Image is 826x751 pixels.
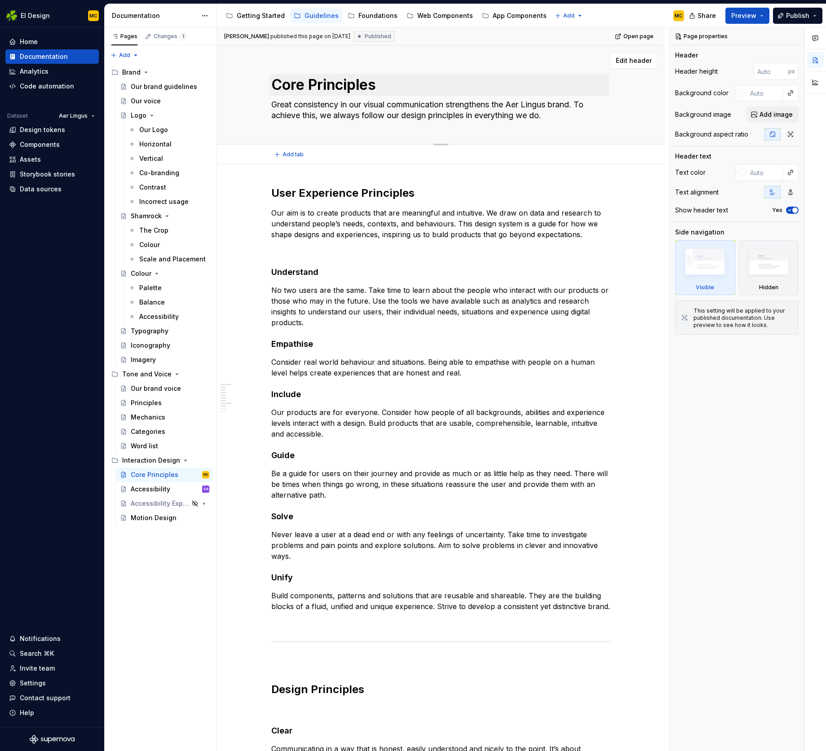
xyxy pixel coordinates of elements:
span: Preview [731,11,756,20]
div: Documentation [20,52,68,61]
a: The Crop [125,223,213,238]
a: App Components [478,9,550,23]
span: Add [563,12,574,19]
a: Analytics [5,64,99,79]
a: Accessibility [125,309,213,324]
input: Auto [746,164,783,181]
a: Accessibility Explained [116,496,213,511]
span: Add tab [283,151,304,158]
div: Palette [139,283,162,292]
a: Documentation [5,49,99,64]
div: Changes [154,33,186,40]
div: This setting will be applied to your published documentation. Use preview to see how it looks. [693,307,793,329]
a: Imagery [116,353,213,367]
a: Getting Started [222,9,288,23]
div: Analytics [20,67,49,76]
span: [PERSON_NAME] [224,33,269,40]
a: Vertical [125,151,213,166]
p: Never leave a user at a dead end or with any feelings of uncertainty. Take time to investigate pr... [271,529,611,561]
div: Tone and Voice [122,370,172,379]
h4: Unify [271,572,611,583]
a: Components [5,137,99,152]
a: Incorrect usage [125,194,213,209]
span: Edit header [616,56,652,65]
a: Our brand guidelines [116,80,213,94]
div: Typography [131,327,168,336]
p: Be a guide for users on their journey and provide as much or as little help as they need. There w... [271,468,611,500]
div: The Crop [139,226,168,235]
div: Foundations [358,11,398,20]
input: Auto [746,85,783,101]
div: Interaction Design [108,453,213,468]
button: Add image [746,106,799,123]
div: Text color [675,168,706,177]
div: Components [20,140,60,149]
div: Getting Started [237,11,285,20]
p: Consider real world behaviour and situations. Being able to empathise with people on a human leve... [271,357,611,378]
div: Hidden [739,240,799,295]
button: Add tab [271,148,308,161]
div: MC [203,470,208,479]
div: Documentation [112,11,197,20]
div: Guidelines [305,11,339,20]
div: Hidden [759,284,778,291]
div: Visible [696,284,714,291]
div: Header text [675,152,711,161]
div: Page tree [108,65,213,525]
div: Design tokens [20,125,65,134]
div: Web Components [417,11,473,20]
div: Balance [139,298,165,307]
h4: Solve [271,511,611,522]
a: Our brand voice [116,381,213,396]
a: AccessibilitySA [116,482,213,496]
div: Accessibility Explained [131,499,189,508]
div: Interaction Design [122,456,180,465]
div: Pages [111,33,137,40]
a: Home [5,35,99,49]
button: EI DesignMC [2,6,102,25]
div: Background color [675,88,729,97]
div: Accessibility [131,485,170,494]
button: Preview [725,8,769,24]
h2: Design Principles [271,682,611,697]
a: Co-branding [125,166,213,180]
a: Colour [116,266,213,281]
div: Code automation [20,82,74,91]
svg: Supernova Logo [30,735,75,744]
a: Typography [116,324,213,338]
div: Home [20,37,38,46]
div: Background aspect ratio [675,130,748,139]
div: Data sources [20,185,62,194]
a: Balance [125,295,213,309]
button: Share [685,8,722,24]
div: Horizontal [139,140,172,149]
div: published this page on [DATE] [270,33,350,40]
div: MC [675,12,683,19]
div: Visible [675,240,735,295]
a: Principles [116,396,213,410]
div: Our Logo [139,125,168,134]
a: Categories [116,424,213,439]
a: Iconography [116,338,213,353]
div: Tone and Voice [108,367,213,381]
a: Word list [116,439,213,453]
input: Auto [754,63,788,80]
h4: Understand [271,267,611,278]
div: EI Design [21,11,50,20]
a: Foundations [344,9,401,23]
div: Header [675,51,698,60]
div: Vertical [139,154,163,163]
h4: Include [271,389,611,400]
a: Storybook stories [5,167,99,181]
div: MC [89,12,97,19]
a: Contrast [125,180,213,194]
h4: Guide [271,450,611,461]
a: Web Components [403,9,477,23]
div: Notifications [20,634,61,643]
button: Add [552,9,586,22]
div: Principles [131,398,162,407]
span: Add [119,52,130,59]
div: Show header text [675,206,728,215]
div: Colour [131,269,151,278]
